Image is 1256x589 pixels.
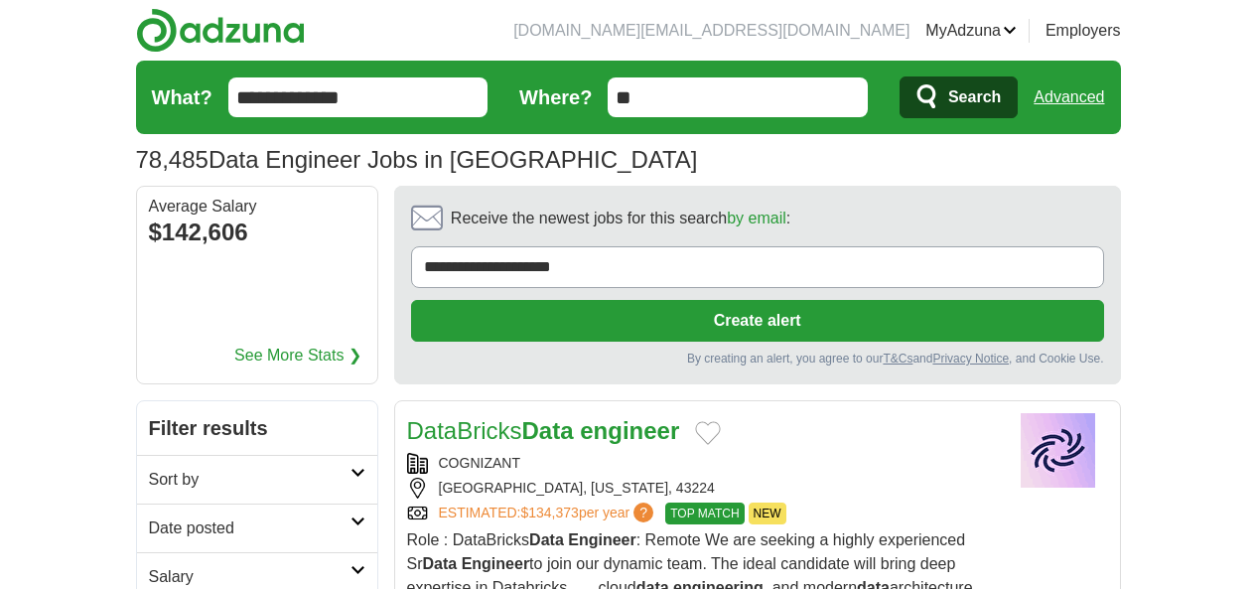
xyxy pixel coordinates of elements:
[136,8,305,53] img: Adzuna logo
[407,478,993,499] div: [GEOGRAPHIC_DATA], [US_STATE], 43224
[948,77,1001,117] span: Search
[136,142,209,178] span: 78,485
[462,555,529,572] strong: Engineer
[149,516,350,540] h2: Date posted
[932,352,1009,366] a: Privacy Notice
[695,421,721,445] button: Add to favorite jobs
[152,82,212,112] label: What?
[1009,413,1108,488] img: Cognizant logo
[1046,19,1121,43] a: Employers
[407,417,680,444] a: DataBricksData engineer
[633,503,653,522] span: ?
[665,503,744,524] span: TOP MATCH
[883,352,912,366] a: T&Cs
[520,505,578,520] span: $134,373
[529,531,564,548] strong: Data
[513,19,909,43] li: [DOMAIN_NAME][EMAIL_ADDRESS][DOMAIN_NAME]
[149,199,365,215] div: Average Salary
[136,146,698,173] h1: Data Engineer Jobs in [GEOGRAPHIC_DATA]
[439,455,520,471] a: COGNIZANT
[749,503,786,524] span: NEW
[900,76,1018,118] button: Search
[451,207,790,230] span: Receive the newest jobs for this search :
[149,468,350,492] h2: Sort by
[522,417,574,444] strong: Data
[234,344,361,368] a: See More Stats ❯
[568,531,635,548] strong: Engineer
[1034,77,1104,117] a: Advanced
[149,565,350,589] h2: Salary
[925,19,1017,43] a: MyAdzuna
[439,503,658,524] a: ESTIMATED:$134,373per year?
[137,504,377,552] a: Date posted
[137,455,377,504] a: Sort by
[411,300,1104,342] button: Create alert
[137,401,377,455] h2: Filter results
[411,350,1104,368] div: By creating an alert, you agree to our and , and Cookie Use.
[423,555,458,572] strong: Data
[519,82,592,112] label: Where?
[727,210,786,226] a: by email
[149,215,365,250] div: $142,606
[580,417,679,444] strong: engineer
